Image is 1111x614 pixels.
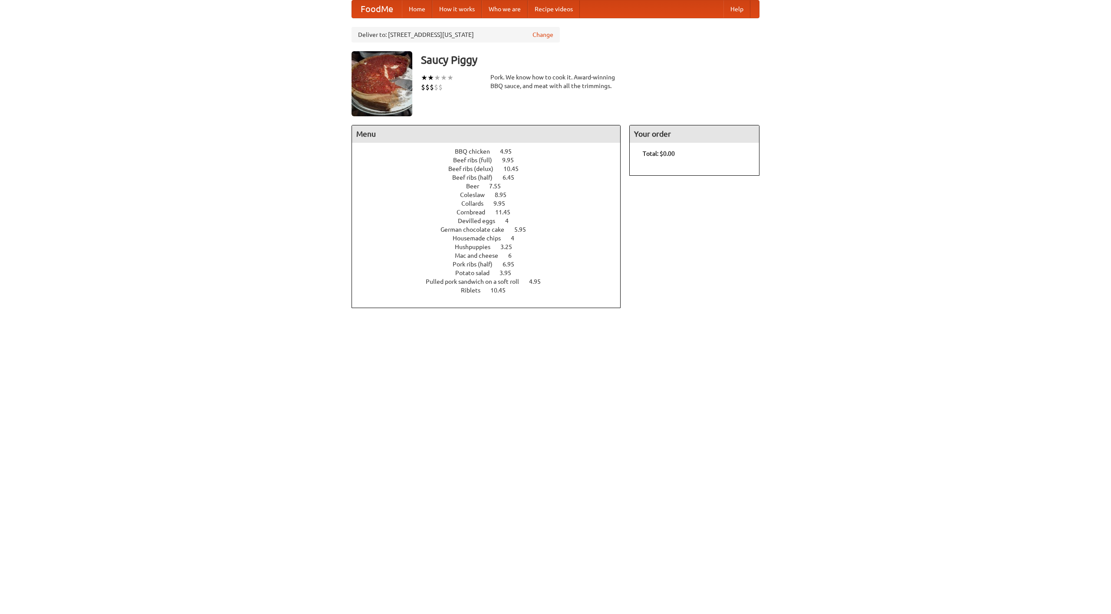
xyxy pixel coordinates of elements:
a: Home [402,0,432,18]
a: Pork ribs (half) 6.95 [453,261,530,268]
a: Beer 7.55 [466,183,517,190]
span: Pork ribs (half) [453,261,501,268]
span: Beef ribs (delux) [448,165,502,172]
span: 8.95 [495,191,515,198]
span: Potato salad [455,269,498,276]
span: 9.95 [502,157,523,164]
img: angular.jpg [352,51,412,116]
span: 4.95 [529,278,549,285]
a: Who we are [482,0,528,18]
li: $ [430,82,434,92]
li: ★ [447,73,454,82]
span: Beef ribs (full) [453,157,501,164]
span: 10.45 [490,287,514,294]
span: Pulled pork sandwich on a soft roll [426,278,528,285]
a: Pulled pork sandwich on a soft roll 4.95 [426,278,557,285]
span: Devilled eggs [458,217,504,224]
li: $ [438,82,443,92]
a: FoodMe [352,0,402,18]
a: Help [723,0,750,18]
span: 6 [508,252,520,259]
span: German chocolate cake [440,226,513,233]
span: Housemade chips [453,235,509,242]
div: Deliver to: [STREET_ADDRESS][US_STATE] [352,27,560,43]
span: Collards [461,200,492,207]
span: 11.45 [495,209,519,216]
a: Collards 9.95 [461,200,521,207]
a: Devilled eggs 4 [458,217,525,224]
span: Cornbread [457,209,494,216]
span: BBQ chicken [455,148,499,155]
span: 4 [505,217,517,224]
a: Mac and cheese 6 [455,252,528,259]
span: 3.25 [500,243,521,250]
a: Beef ribs (full) 9.95 [453,157,530,164]
span: 10.45 [503,165,527,172]
b: Total: $0.00 [643,150,675,157]
a: Hushpuppies 3.25 [455,243,528,250]
span: 4 [511,235,523,242]
a: Beef ribs (half) 6.45 [452,174,530,181]
span: Hushpuppies [455,243,499,250]
span: 4.95 [500,148,520,155]
li: ★ [427,73,434,82]
span: Coleslaw [460,191,493,198]
a: How it works [432,0,482,18]
span: 6.95 [503,261,523,268]
span: 9.95 [493,200,514,207]
span: 5.95 [514,226,535,233]
li: ★ [440,73,447,82]
a: Cornbread 11.45 [457,209,526,216]
li: ★ [421,73,427,82]
a: German chocolate cake 5.95 [440,226,542,233]
a: BBQ chicken 4.95 [455,148,528,155]
span: Beer [466,183,488,190]
div: Pork. We know how to cook it. Award-winning BBQ sauce, and meat with all the trimmings. [490,73,621,90]
span: 3.95 [500,269,520,276]
li: ★ [434,73,440,82]
h4: Your order [630,125,759,143]
li: $ [421,82,425,92]
span: Riblets [461,287,489,294]
span: 7.55 [489,183,509,190]
h3: Saucy Piggy [421,51,759,69]
span: 6.45 [503,174,523,181]
h4: Menu [352,125,620,143]
span: Mac and cheese [455,252,507,259]
a: Beef ribs (delux) 10.45 [448,165,535,172]
li: $ [434,82,438,92]
li: $ [425,82,430,92]
a: Housemade chips 4 [453,235,530,242]
a: Change [532,30,553,39]
a: Riblets 10.45 [461,287,522,294]
span: Beef ribs (half) [452,174,501,181]
a: Potato salad 3.95 [455,269,527,276]
a: Recipe videos [528,0,580,18]
a: Coleslaw 8.95 [460,191,523,198]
